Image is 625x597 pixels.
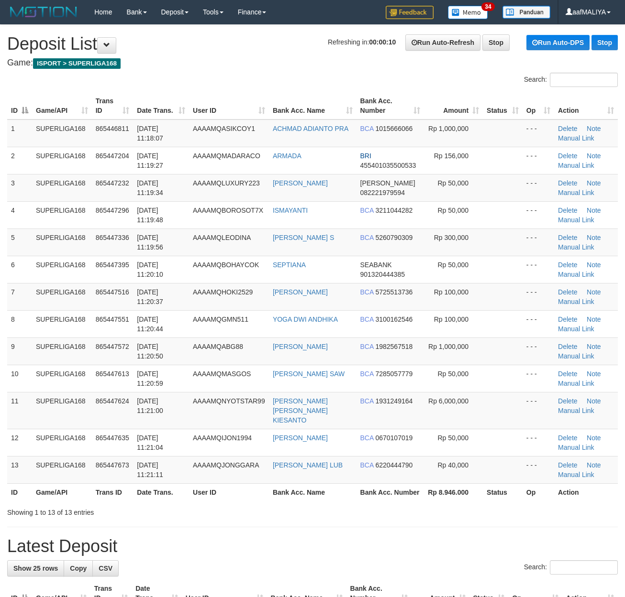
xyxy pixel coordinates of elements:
span: Copy 5260790309 to clipboard [375,234,413,241]
label: Search: [524,73,618,87]
a: Delete [558,461,577,469]
td: SUPERLIGA168 [32,337,92,365]
span: Copy 7285057779 to clipboard [375,370,413,378]
span: 865447296 [96,206,129,214]
td: - - - [523,310,554,337]
td: 2 [7,147,32,174]
a: Manual Link [558,380,594,387]
span: Copy 1982567518 to clipboard [375,343,413,350]
span: 865447516 [96,288,129,296]
span: Rp 100,000 [434,288,469,296]
a: Delete [558,288,577,296]
a: ARMADA [273,152,301,160]
td: 3 [7,174,32,201]
td: - - - [523,283,554,310]
span: BCA [360,370,374,378]
th: Trans ID: activate to sort column ascending [92,92,134,119]
span: SEABANK [360,261,392,269]
td: - - - [523,256,554,283]
span: AAAAMQNYOTSTAR99 [193,397,265,405]
td: 6 [7,256,32,283]
a: SEPTIANA [273,261,306,269]
h1: Deposit List [7,34,618,54]
th: Bank Acc. Name [269,483,357,501]
a: [PERSON_NAME] [273,434,328,442]
td: 7 [7,283,32,310]
span: ISPORT > SUPERLIGA168 [33,58,121,69]
input: Search: [550,73,618,87]
a: Manual Link [558,162,594,169]
span: Rp 40,000 [437,461,469,469]
span: Copy 3100162546 to clipboard [375,315,413,323]
td: SUPERLIGA168 [32,310,92,337]
a: Manual Link [558,352,594,360]
a: Manual Link [558,271,594,278]
a: Note [587,152,601,160]
span: AAAAMQBOHAYCOK [193,261,259,269]
td: SUPERLIGA168 [32,119,92,147]
td: - - - [523,365,554,392]
td: SUPERLIGA168 [32,174,92,201]
span: BCA [360,343,374,350]
span: Rp 1,000,000 [428,343,469,350]
a: Delete [558,343,577,350]
span: [DATE] 11:19:34 [137,179,163,196]
a: ISMAYANTI [273,206,308,214]
span: [DATE] 11:20:37 [137,288,163,305]
span: [DATE] 11:18:07 [137,125,163,142]
td: 5 [7,228,32,256]
th: User ID: activate to sort column ascending [189,92,269,119]
span: 865447232 [96,179,129,187]
a: [PERSON_NAME] LUB [273,461,343,469]
td: 4 [7,201,32,228]
td: 9 [7,337,32,365]
td: 10 [7,365,32,392]
span: BCA [360,434,374,442]
a: Delete [558,125,577,132]
span: [DATE] 11:20:50 [137,343,163,360]
a: Manual Link [558,216,594,224]
th: Date Trans.: activate to sort column ascending [133,92,189,119]
td: 1 [7,119,32,147]
span: Rp 50,000 [437,370,469,378]
th: Op [523,483,554,501]
a: Note [587,206,601,214]
span: Rp 50,000 [437,206,469,214]
span: Copy 901320444385 to clipboard [360,271,405,278]
span: Rp 1,000,000 [428,125,469,132]
span: AAAAMQMADARACO [193,152,260,160]
span: 865447613 [96,370,129,378]
span: BCA [360,125,374,132]
a: Manual Link [558,189,594,196]
a: Show 25 rows [7,560,64,576]
td: SUPERLIGA168 [32,283,92,310]
td: - - - [523,174,554,201]
a: Stop [592,35,618,50]
span: 865447624 [96,397,129,405]
span: BRI [360,152,371,160]
a: Run Auto-Refresh [405,34,480,51]
span: Show 25 rows [13,564,58,572]
span: Rp 100,000 [434,315,469,323]
a: Delete [558,397,577,405]
td: SUPERLIGA168 [32,365,92,392]
th: ID: activate to sort column descending [7,92,32,119]
td: SUPERLIGA168 [32,201,92,228]
span: Rp 50,000 [437,179,469,187]
th: Game/API: activate to sort column ascending [32,92,92,119]
span: AAAAMQHOKI2529 [193,288,253,296]
a: Run Auto-DPS [526,35,590,50]
td: - - - [523,228,554,256]
td: - - - [523,456,554,483]
td: - - - [523,429,554,456]
span: AAAAMQABG88 [193,343,243,350]
span: Rp 50,000 [437,434,469,442]
span: [DATE] 11:19:48 [137,206,163,224]
a: [PERSON_NAME] S [273,234,334,241]
span: 865447635 [96,434,129,442]
span: 865447551 [96,315,129,323]
td: 8 [7,310,32,337]
td: SUPERLIGA168 [32,456,92,483]
td: SUPERLIGA168 [32,429,92,456]
span: Copy 0670107019 to clipboard [375,434,413,442]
